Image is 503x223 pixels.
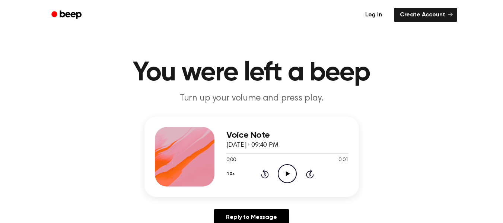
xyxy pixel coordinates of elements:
a: Beep [46,8,88,22]
a: Log in [358,6,389,23]
span: 0:00 [226,156,236,164]
span: [DATE] · 09:40 PM [226,142,278,149]
span: 0:01 [338,156,348,164]
a: Create Account [394,8,457,22]
p: Turn up your volume and press play. [109,92,395,105]
button: 1.0x [226,168,238,180]
h3: Voice Note [226,130,348,140]
h1: You were left a beep [61,60,442,86]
